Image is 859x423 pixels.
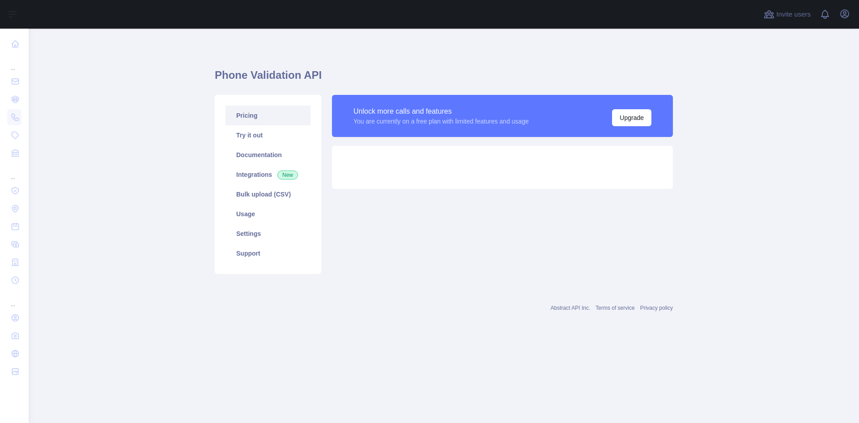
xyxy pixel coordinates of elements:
[225,145,310,165] a: Documentation
[7,290,21,308] div: ...
[612,109,651,126] button: Upgrade
[7,163,21,181] div: ...
[225,224,310,244] a: Settings
[225,125,310,145] a: Try it out
[353,117,529,126] div: You are currently on a free plan with limited features and usage
[225,204,310,224] a: Usage
[277,171,298,179] span: New
[225,165,310,184] a: Integrations New
[225,184,310,204] a: Bulk upload (CSV)
[225,106,310,125] a: Pricing
[640,305,673,311] a: Privacy policy
[551,305,591,311] a: Abstract API Inc.
[776,9,811,20] span: Invite users
[762,7,812,21] button: Invite users
[7,54,21,72] div: ...
[215,68,673,90] h1: Phone Validation API
[353,106,529,117] div: Unlock more calls and features
[595,305,634,311] a: Terms of service
[225,244,310,263] a: Support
